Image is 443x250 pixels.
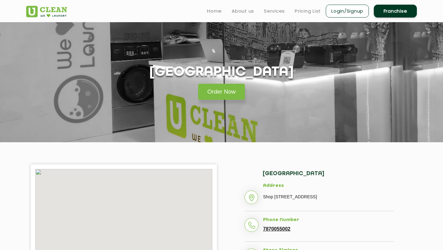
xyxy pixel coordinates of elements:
[232,7,254,15] a: About us
[326,5,369,18] a: Login/Signup
[263,226,290,232] a: 7870055002
[263,217,394,223] h5: Phone Number
[295,7,321,15] a: Pricing List
[264,7,285,15] a: Services
[263,183,394,189] h5: Address
[198,84,245,100] a: Order Now
[374,5,417,18] a: Franchise
[263,192,394,201] p: Shop [STREET_ADDRESS]
[149,65,294,80] h1: [GEOGRAPHIC_DATA]
[262,171,394,183] h2: [GEOGRAPHIC_DATA]
[26,6,67,17] img: UClean Laundry and Dry Cleaning
[207,7,222,15] a: Home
